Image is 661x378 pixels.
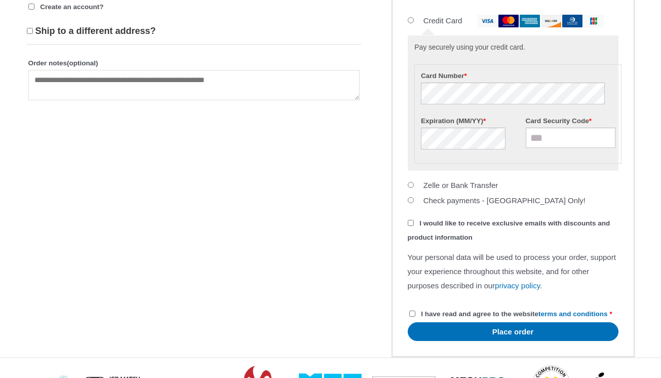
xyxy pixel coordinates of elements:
img: jcb [584,15,604,27]
input: I have read and agree to the websiteterms and conditions * [409,311,415,317]
input: I would like to receive exclusive emails with discounts and product information [408,220,414,226]
label: Order notes [28,56,360,70]
input: Ship to a different address? [27,28,33,34]
img: discover [541,15,561,27]
abbr: required [609,310,612,318]
label: Card Number [421,69,615,83]
label: Zelle or Bank Transfer [423,181,498,190]
input: Create an account? [28,4,34,10]
p: Your personal data will be used to process your order, support your experience throughout this we... [408,250,618,293]
span: Create an account? [40,3,103,11]
label: Check payments - [GEOGRAPHIC_DATA] Only! [423,196,586,205]
img: dinersclub [562,15,582,27]
img: amex [520,15,540,27]
span: Ship to a different address? [35,26,156,36]
label: Credit Card [423,16,604,25]
button: Place order [408,322,618,341]
span: I would like to receive exclusive emails with discounts and product information [408,219,610,241]
span: I have read and agree to the website [421,310,607,318]
label: Expiration (MM/YY) [421,114,511,128]
label: Card Security Code [526,114,615,128]
img: visa [477,15,497,27]
a: terms and conditions [538,310,608,318]
fieldset: Payment Info [414,64,621,164]
a: privacy policy [495,281,540,290]
p: Pay securely using your credit card. [414,43,611,53]
img: mastercard [498,15,519,27]
span: (optional) [67,59,98,67]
